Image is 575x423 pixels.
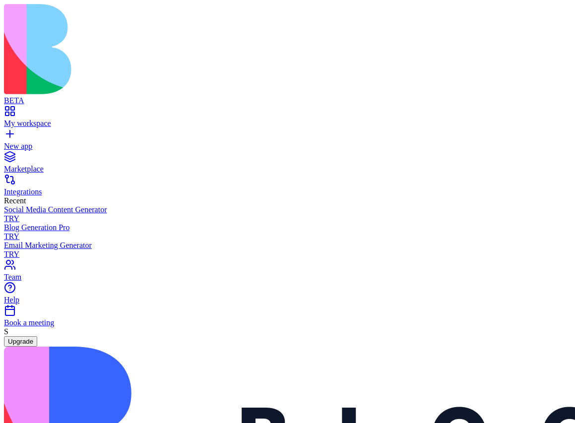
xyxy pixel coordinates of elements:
[4,250,571,259] div: TRY
[4,296,571,304] div: Help
[4,327,8,336] span: S
[4,142,571,151] div: New app
[4,309,571,327] a: Book a meeting
[4,87,571,105] a: BETA
[4,287,571,304] a: Help
[4,4,403,94] img: logo
[4,96,571,105] div: BETA
[4,110,571,128] a: My workspace
[4,318,571,327] div: Book a meeting
[4,223,571,232] div: Blog Generation Pro
[4,336,37,347] button: Upgrade
[4,232,571,241] div: TRY
[4,165,571,174] div: Marketplace
[4,119,571,128] div: My workspace
[4,205,571,214] div: Social Media Content Generator
[4,264,571,282] a: Team
[4,179,571,196] a: Integrations
[4,214,571,223] div: TRY
[4,156,571,174] a: Marketplace
[4,205,571,223] a: Social Media Content GeneratorTRY
[4,337,37,345] a: Upgrade
[4,241,571,259] a: Email Marketing GeneratorTRY
[4,187,571,196] div: Integrations
[4,133,571,151] a: New app
[4,196,26,205] span: Recent
[4,241,571,250] div: Email Marketing Generator
[4,223,571,241] a: Blog Generation ProTRY
[4,273,571,282] div: Team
